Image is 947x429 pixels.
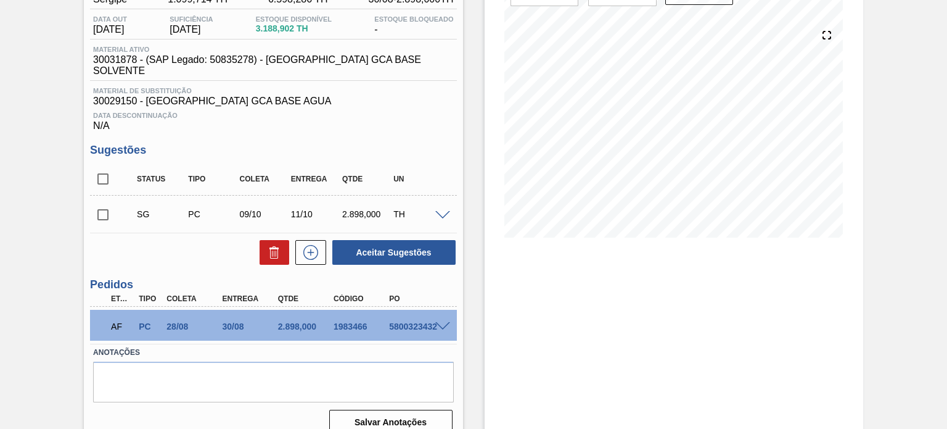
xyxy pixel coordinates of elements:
[371,15,456,35] div: -
[386,294,447,303] div: PO
[93,54,459,77] span: 30031878 - (SAP Legado: 50835278) - [GEOGRAPHIC_DATA] GCA BASE SOLVENTE
[219,294,281,303] div: Entrega
[93,87,453,94] span: Material de Substituição
[134,175,190,183] div: Status
[93,344,453,362] label: Anotações
[170,15,213,23] span: Suficiência
[332,240,456,265] button: Aceitar Sugestões
[339,175,395,183] div: Qtde
[390,175,446,183] div: UN
[93,15,127,23] span: Data out
[237,209,293,219] div: 09/10/2025
[275,294,336,303] div: Qtde
[134,209,190,219] div: Sugestão Criada
[170,24,213,35] span: [DATE]
[339,209,395,219] div: 2.898,000
[256,24,332,33] span: 3.188,902 TH
[253,240,289,265] div: Excluir Sugestões
[185,175,241,183] div: Tipo
[288,175,344,183] div: Entrega
[90,107,456,131] div: N/A
[237,175,293,183] div: Coleta
[326,239,457,266] div: Aceitar Sugestões
[90,144,456,157] h3: Sugestões
[386,322,447,331] div: 5800323432
[330,294,392,303] div: Código
[93,112,453,119] span: Data Descontinuação
[136,322,163,331] div: Pedido de Compra
[93,46,459,53] span: Material ativo
[163,322,224,331] div: 28/08/2025
[93,24,127,35] span: [DATE]
[275,322,336,331] div: 2.898,000
[93,96,453,107] span: 30029150 - [GEOGRAPHIC_DATA] GCA BASE AGUA
[374,15,453,23] span: Estoque Bloqueado
[219,322,281,331] div: 30/08/2025
[256,15,332,23] span: Estoque Disponível
[108,294,136,303] div: Etapa
[185,209,241,219] div: Pedido de Compra
[288,209,344,219] div: 11/10/2025
[90,278,456,291] h3: Pedidos
[289,240,326,265] div: Nova sugestão
[108,313,136,340] div: Aguardando Faturamento
[136,294,163,303] div: Tipo
[390,209,446,219] div: TH
[111,322,133,331] p: AF
[330,322,392,331] div: 1983466
[163,294,224,303] div: Coleta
